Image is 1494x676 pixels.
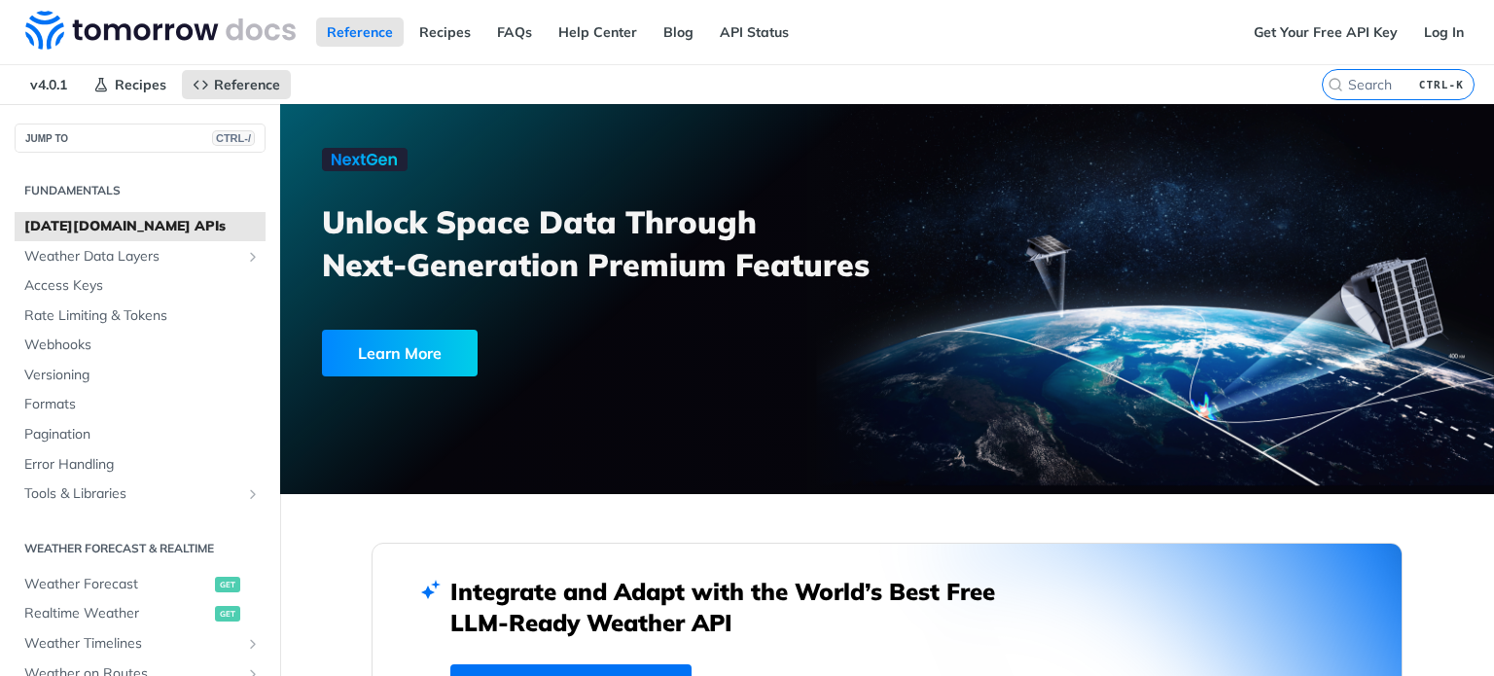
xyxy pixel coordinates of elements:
a: Get Your Free API Key [1243,18,1408,47]
span: get [215,606,240,622]
span: Weather Forecast [24,575,210,594]
h3: Unlock Space Data Through Next-Generation Premium Features [322,200,908,286]
span: Webhooks [24,336,261,355]
a: Rate Limiting & Tokens [15,302,266,331]
span: Access Keys [24,276,261,296]
a: Recipes [409,18,481,47]
a: Versioning [15,361,266,390]
span: Tools & Libraries [24,484,240,504]
a: Weather Data LayersShow subpages for Weather Data Layers [15,242,266,271]
a: FAQs [486,18,543,47]
span: Reference [214,76,280,93]
span: Weather Timelines [24,634,240,654]
img: NextGen [322,148,408,171]
h2: Fundamentals [15,182,266,199]
a: Learn More [322,330,791,376]
button: JUMP TOCTRL-/ [15,124,266,153]
span: v4.0.1 [19,70,78,99]
a: Tools & LibrariesShow subpages for Tools & Libraries [15,480,266,509]
a: Weather Forecastget [15,570,266,599]
a: Help Center [548,18,648,47]
a: Log In [1413,18,1475,47]
button: Show subpages for Weather Data Layers [245,249,261,265]
span: Weather Data Layers [24,247,240,267]
a: [DATE][DOMAIN_NAME] APIs [15,212,266,241]
a: Blog [653,18,704,47]
span: Pagination [24,425,261,445]
div: Learn More [322,330,478,376]
h2: Integrate and Adapt with the World’s Best Free LLM-Ready Weather API [450,576,1024,638]
kbd: CTRL-K [1414,75,1469,94]
a: Pagination [15,420,266,449]
span: Versioning [24,366,261,385]
a: Webhooks [15,331,266,360]
span: Rate Limiting & Tokens [24,306,261,326]
button: Show subpages for Weather Timelines [245,636,261,652]
a: Reference [316,18,404,47]
a: Error Handling [15,450,266,480]
svg: Search [1328,77,1343,92]
a: Realtime Weatherget [15,599,266,628]
button: Show subpages for Tools & Libraries [245,486,261,502]
a: Formats [15,390,266,419]
a: Reference [182,70,291,99]
span: Error Handling [24,455,261,475]
a: Weather TimelinesShow subpages for Weather Timelines [15,629,266,658]
span: CTRL-/ [212,130,255,146]
h2: Weather Forecast & realtime [15,540,266,557]
span: Recipes [115,76,166,93]
a: Access Keys [15,271,266,301]
span: Formats [24,395,261,414]
a: API Status [709,18,800,47]
img: Tomorrow.io Weather API Docs [25,11,296,50]
span: get [215,577,240,592]
a: Recipes [83,70,177,99]
span: Realtime Weather [24,604,210,623]
span: [DATE][DOMAIN_NAME] APIs [24,217,261,236]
